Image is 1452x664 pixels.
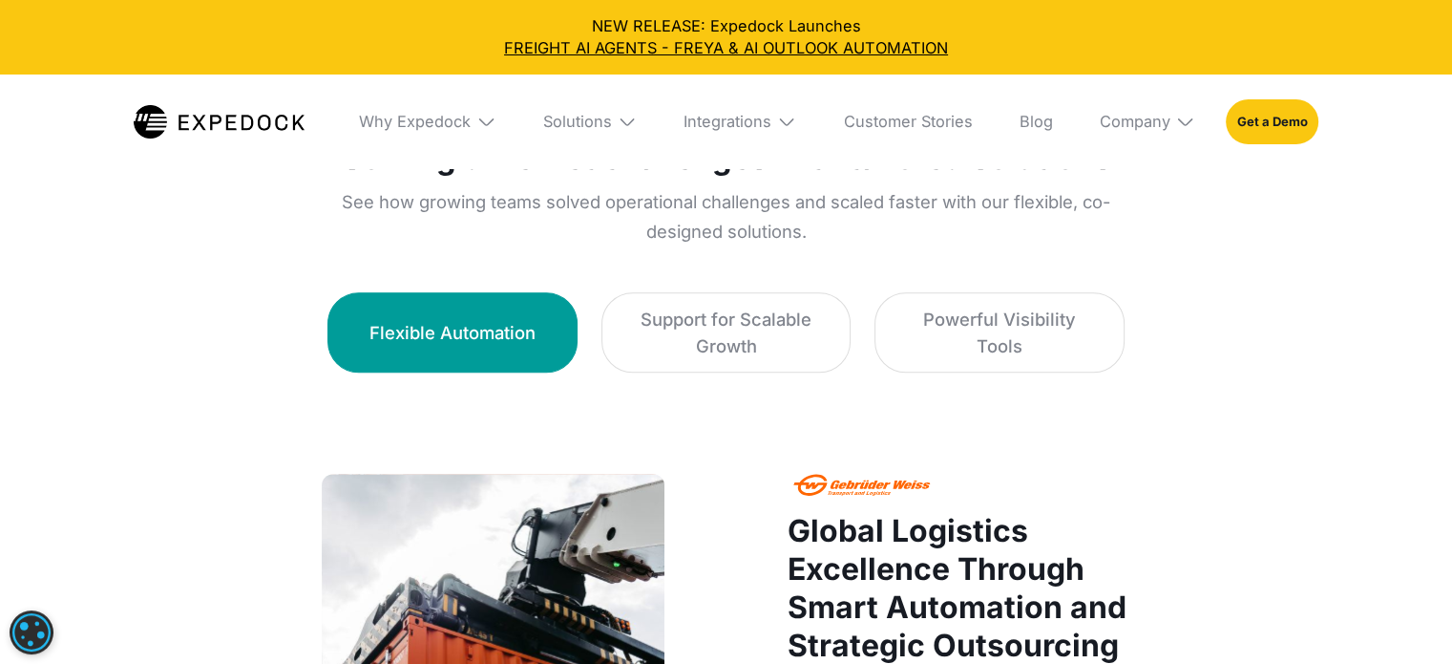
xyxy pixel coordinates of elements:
div: Flexible Automation [369,319,536,347]
p: See how growing teams solved operational challenges and scaled faster with our flexible, co-desig... [312,187,1140,246]
div: NEW RELEASE: Expedock Launches [15,15,1436,59]
div: Solutions [543,112,612,131]
div: Why Expedock [359,112,471,131]
strong: Global Logistics Excellence Through Smart Automation and Strategic Outsourcing [787,512,1126,664]
div: Why Expedock [344,75,512,168]
a: Get a Demo [1226,99,1318,144]
div: Powerful Visibility Tools [898,306,1100,360]
a: Blog [1003,75,1068,168]
div: Support for Scalable Growth [625,306,827,360]
iframe: Chat Widget [1357,572,1452,664]
div: Integrations [668,75,812,168]
div: Company [1099,112,1169,131]
div: Company [1084,75,1210,168]
a: Customer Stories [828,75,988,168]
div: Solutions [527,75,652,168]
div: Integrations [684,112,771,131]
a: FREIGHT AI AGENTS - FREYA & AI OUTLOOK AUTOMATION [15,37,1436,59]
